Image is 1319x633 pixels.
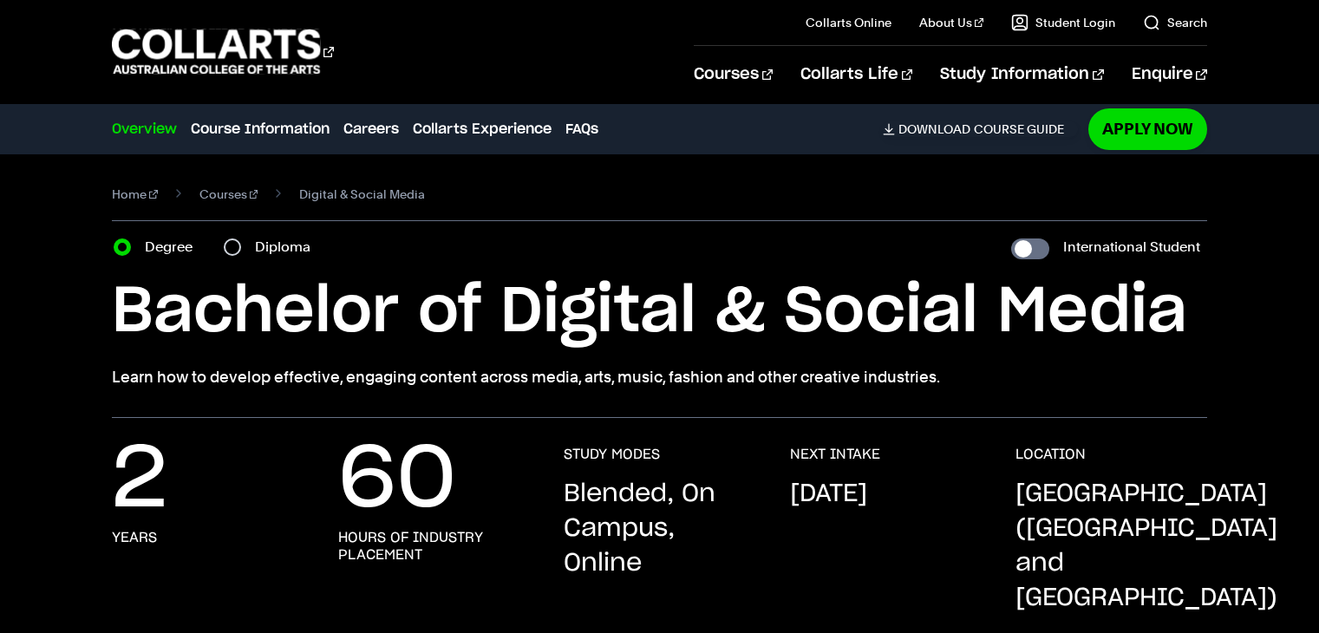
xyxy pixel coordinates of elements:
p: Learn how to develop effective, engaging content across media, arts, music, fashion and other cre... [112,365,1206,389]
h1: Bachelor of Digital & Social Media [112,273,1206,351]
h3: hours of industry placement [338,529,529,564]
div: Go to homepage [112,27,334,76]
p: 60 [338,446,456,515]
p: [DATE] [790,477,867,512]
a: Home [112,182,158,206]
p: [GEOGRAPHIC_DATA] ([GEOGRAPHIC_DATA] and [GEOGRAPHIC_DATA]) [1015,477,1277,616]
h3: LOCATION [1015,446,1086,463]
h3: NEXT INTAKE [790,446,880,463]
a: About Us [919,14,983,31]
a: Careers [343,119,399,140]
a: Overview [112,119,177,140]
a: Course Information [191,119,330,140]
a: Collarts Experience [413,119,552,140]
h3: years [112,529,157,546]
a: Apply Now [1088,108,1207,149]
a: FAQs [565,119,598,140]
a: Collarts Life [800,46,912,103]
a: Enquire [1132,46,1207,103]
a: DownloadCourse Guide [883,121,1078,137]
label: Degree [145,235,203,259]
p: 2 [112,446,167,515]
a: Courses [199,182,258,206]
a: Collarts Online [806,14,891,31]
h3: STUDY MODES [564,446,660,463]
p: Blended, On Campus, Online [564,477,754,581]
label: International Student [1063,235,1200,259]
a: Study Information [940,46,1103,103]
a: Student Login [1011,14,1115,31]
span: Digital & Social Media [299,182,425,206]
span: Download [898,121,970,137]
a: Search [1143,14,1207,31]
label: Diploma [255,235,321,259]
a: Courses [694,46,773,103]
